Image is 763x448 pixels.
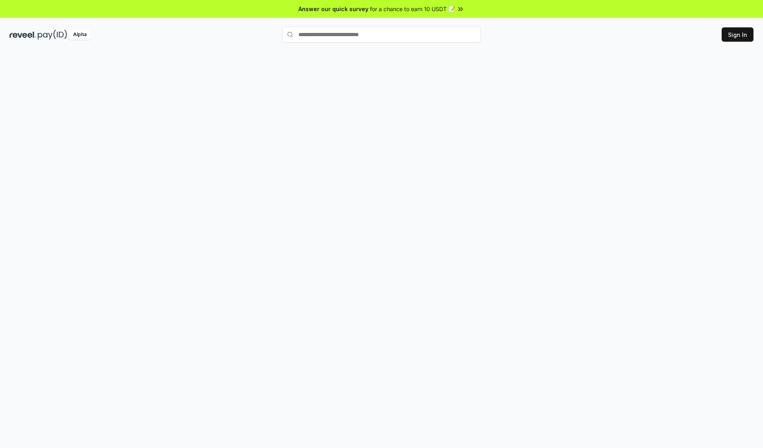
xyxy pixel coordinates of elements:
img: reveel_dark [10,30,36,40]
span: for a chance to earn 10 USDT 📝 [370,5,455,13]
button: Sign In [722,27,753,42]
span: Answer our quick survey [298,5,368,13]
div: Alpha [69,30,91,40]
img: pay_id [38,30,67,40]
